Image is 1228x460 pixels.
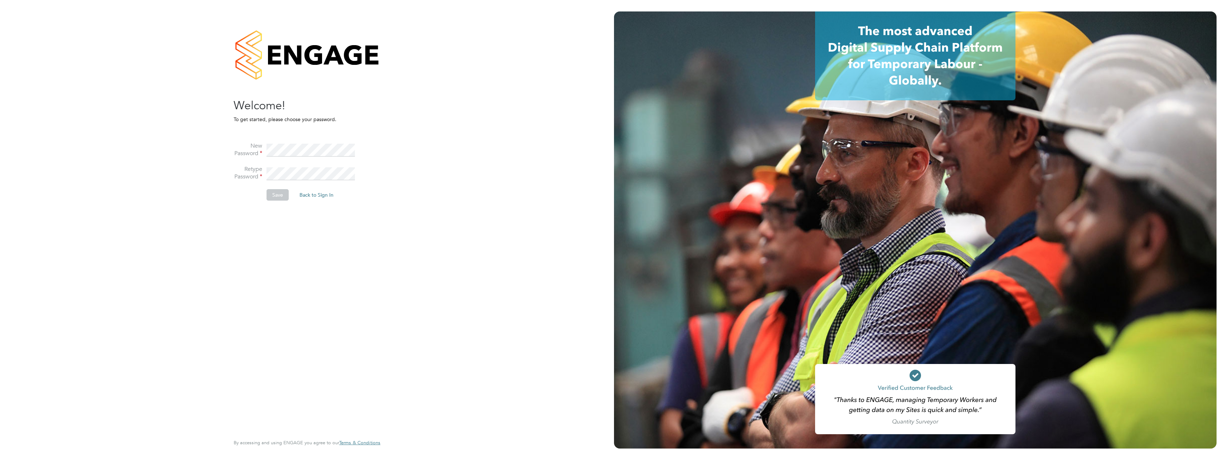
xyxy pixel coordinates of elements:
[234,142,262,157] label: New Password
[234,166,262,181] label: Retype Password
[234,116,373,123] p: To get started, please choose your password.
[267,189,289,201] button: Save
[234,98,373,113] h2: Welcome!
[234,440,380,446] span: By accessing and using ENGAGE you agree to our
[339,440,380,446] a: Terms & Conditions
[339,440,380,446] span: Terms & Conditions
[294,189,339,201] button: Back to Sign In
